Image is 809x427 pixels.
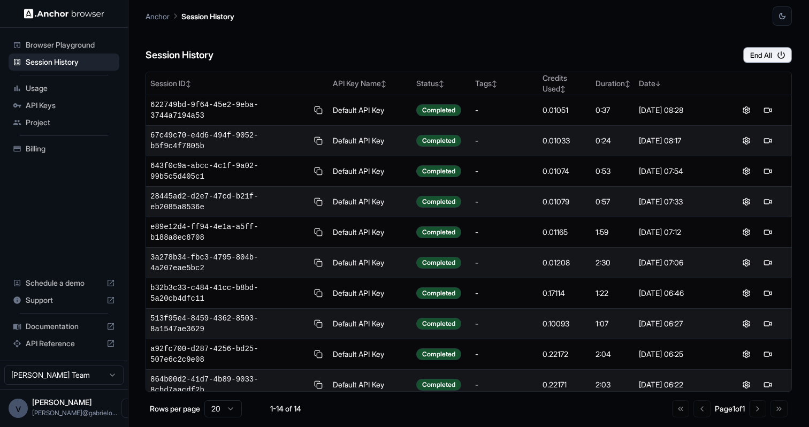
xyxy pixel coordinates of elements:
span: 28445ad2-d2e7-47cd-b21f-eb2085a8536e [150,191,308,212]
div: 0.01033 [543,135,587,146]
span: Browser Playground [26,40,115,50]
div: Usage [9,80,119,97]
div: [DATE] 07:06 [639,257,719,268]
div: [DATE] 08:28 [639,105,719,116]
div: Browser Playground [9,36,119,54]
div: 0.01051 [543,105,587,116]
div: - [475,196,535,207]
span: Session History [26,57,115,67]
div: 1:59 [596,227,630,238]
span: e89e12d4-ff94-4e1a-a5ff-b188a8ec8708 [150,222,308,243]
div: Completed [416,348,461,360]
p: Rows per page [150,403,200,414]
div: [DATE] 06:22 [639,379,719,390]
div: - [475,318,535,329]
div: Billing [9,140,119,157]
div: 0.01208 [543,257,587,268]
div: Session ID [150,78,324,89]
span: b32b3c33-c484-41cc-b8bd-5a20cb4dfc11 [150,283,308,304]
div: API Key Name [333,78,408,89]
button: Open menu [121,399,141,418]
span: ↕ [560,85,566,93]
div: [DATE] 08:17 [639,135,719,146]
div: - [475,227,535,238]
span: vipin@gabrieloperator.com [32,409,117,417]
div: Credits Used [543,73,587,94]
div: [DATE] 07:54 [639,166,719,177]
td: Default API Key [329,370,412,400]
td: Default API Key [329,95,412,126]
div: Page 1 of 1 [715,403,745,414]
span: Support [26,295,102,306]
div: 2:30 [596,257,630,268]
span: 513f95e4-8459-4362-8503-8a1547ae3629 [150,313,308,334]
td: Default API Key [329,126,412,156]
span: Billing [26,143,115,154]
div: Tags [475,78,535,89]
div: [DATE] 06:25 [639,349,719,360]
div: 0.22172 [543,349,587,360]
div: [DATE] 06:46 [639,288,719,299]
div: Completed [416,135,461,147]
div: Duration [596,78,630,89]
span: 643f0c9a-abcc-4c1f-9a02-99b5c5d405c1 [150,161,308,182]
div: Completed [416,165,461,177]
div: v [9,399,28,418]
td: Default API Key [329,156,412,187]
div: Status [416,78,467,89]
div: - [475,288,535,299]
span: Documentation [26,321,102,332]
p: Anchor [146,11,170,22]
div: 1:07 [596,318,630,329]
div: Project [9,114,119,131]
span: ↕ [186,80,191,88]
div: Completed [416,318,461,330]
div: [DATE] 07:33 [639,196,719,207]
img: Anchor Logo [24,9,104,19]
td: Default API Key [329,187,412,217]
div: 1:22 [596,288,630,299]
div: 0:57 [596,196,630,207]
div: 2:03 [596,379,630,390]
div: - [475,166,535,177]
span: ↕ [625,80,630,88]
span: ↓ [655,80,661,88]
td: Default API Key [329,278,412,309]
div: API Keys [9,97,119,114]
span: Project [26,117,115,128]
div: Session History [9,54,119,71]
span: ↕ [381,80,386,88]
div: - [475,135,535,146]
span: ↕ [492,80,497,88]
td: Default API Key [329,217,412,248]
div: 0.22171 [543,379,587,390]
span: 622749bd-9f64-45e2-9eba-3744a7194a53 [150,100,308,121]
div: Completed [416,379,461,391]
div: 0:53 [596,166,630,177]
div: Completed [416,196,461,208]
div: - [475,257,535,268]
span: a92fc700-d287-4256-bd25-507e6c2c9e08 [150,344,308,365]
div: [DATE] 07:12 [639,227,719,238]
div: 0.01074 [543,166,587,177]
div: 0.01165 [543,227,587,238]
div: [DATE] 06:27 [639,318,719,329]
div: API Reference [9,335,119,352]
nav: breadcrumb [146,10,234,22]
span: 864b00d2-41d7-4b89-9033-8cbd7aacdf2b [150,374,308,395]
p: Session History [181,11,234,22]
span: vipin tanna [32,398,92,407]
div: Support [9,292,119,309]
td: Default API Key [329,309,412,339]
div: 1-14 of 14 [259,403,312,414]
button: End All [743,47,792,63]
div: - [475,379,535,390]
div: 0:37 [596,105,630,116]
span: API Reference [26,338,102,349]
span: Usage [26,83,115,94]
div: 0:24 [596,135,630,146]
div: 0.10093 [543,318,587,329]
div: - [475,349,535,360]
td: Default API Key [329,339,412,370]
span: API Keys [26,100,115,111]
